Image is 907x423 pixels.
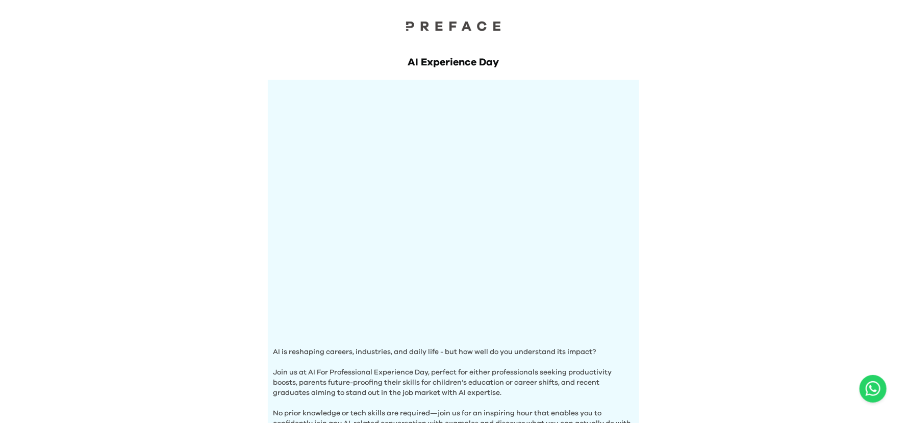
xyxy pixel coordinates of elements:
a: Preface Logo [402,20,505,35]
h1: AI Experience Day [268,55,639,69]
img: Hero Image [273,90,634,331]
p: AI is reshaping careers, industries, and daily life - but how well do you understand its impact? [273,347,634,357]
p: Join us at AI For Professional Experience Day, perfect for either professionals seeking productiv... [273,357,634,398]
button: Open WhatsApp chat [860,375,887,403]
img: Preface Logo [402,20,505,31]
a: Chat with us on WhatsApp [860,375,887,403]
